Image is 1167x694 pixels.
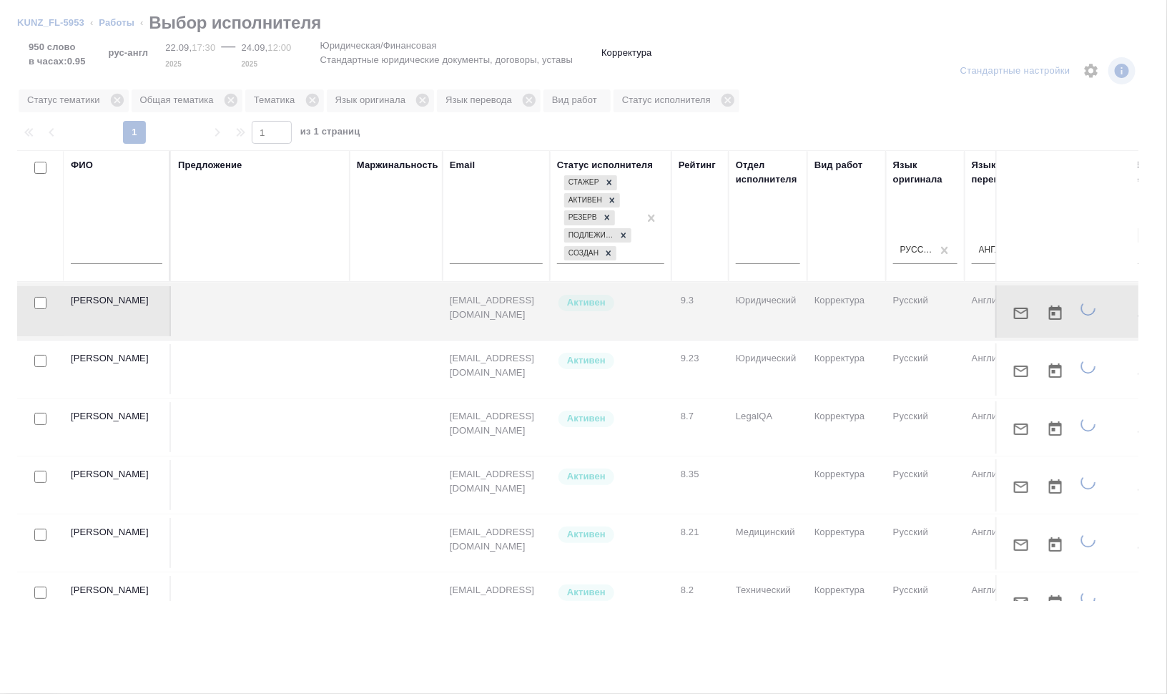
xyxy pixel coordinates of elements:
div: Русский [900,244,933,256]
td: [PERSON_NAME] [64,518,171,568]
div: Стажер, Активен, Резерв, Подлежит внедрению, Создан [563,174,619,192]
div: Стажер, Активен, Резерв, Подлежит внедрению, Создан [563,192,621,210]
div: Подлежит внедрению [564,228,616,243]
div: Стажер, Активен, Резерв, Подлежит внедрению, Создан [563,245,618,263]
td: [PERSON_NAME] [64,576,171,626]
td: [PERSON_NAME] [64,460,171,510]
div: Стажер [564,175,601,190]
div: ФИО [71,158,93,172]
button: Открыть календарь загрузки [1038,296,1073,331]
input: Выбери исполнителей, чтобы отправить приглашение на работу [34,587,46,599]
input: Выбери исполнителей, чтобы отправить приглашение на работу [34,355,46,367]
div: Активен [564,193,604,208]
button: Открыть календарь загрузки [1038,354,1073,388]
div: Отдел исполнителя [736,158,800,187]
div: Создан [564,246,601,261]
button: Открыть календарь загрузки [1038,470,1073,504]
div: Вид работ [814,158,863,172]
div: Стажер, Активен, Резерв, Подлежит внедрению, Создан [563,209,616,227]
input: Выбери исполнителей, чтобы отправить приглашение на работу [34,471,46,483]
td: [PERSON_NAME] [64,402,171,452]
div: Язык перевода [972,158,1036,187]
button: Открыть календарь загрузки [1038,586,1073,620]
button: Отправить предложение о работе [1004,296,1038,331]
input: Выбери исполнителей, чтобы отправить приглашение на работу [34,529,46,541]
input: Выбери исполнителей, чтобы отправить приглашение на работу [34,413,46,425]
input: Выбери исполнителей, чтобы отправить приглашение на работу [34,297,46,309]
div: Резерв [564,210,599,225]
div: Язык оригинала [893,158,957,187]
div: Рейтинг [679,158,716,172]
button: Открыть календарь загрузки [1038,412,1073,446]
div: Статус исполнителя [557,158,653,172]
button: Отправить предложение о работе [1004,354,1038,388]
button: Отправить предложение о работе [1004,586,1038,620]
div: Стажер, Активен, Резерв, Подлежит внедрению, Создан [563,227,633,245]
p: Корректура [601,46,651,60]
button: Отправить предложение о работе [1004,470,1038,504]
div: Email [450,158,475,172]
button: Отправить предложение о работе [1004,528,1038,562]
div: Английский [979,244,1012,256]
td: [PERSON_NAME] [64,344,171,394]
button: Открыть календарь загрузки [1038,528,1073,562]
td: [PERSON_NAME] [64,286,171,336]
button: Отправить предложение о работе [1004,412,1038,446]
div: Маржинальность [357,158,438,172]
div: Предложение [178,158,242,172]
